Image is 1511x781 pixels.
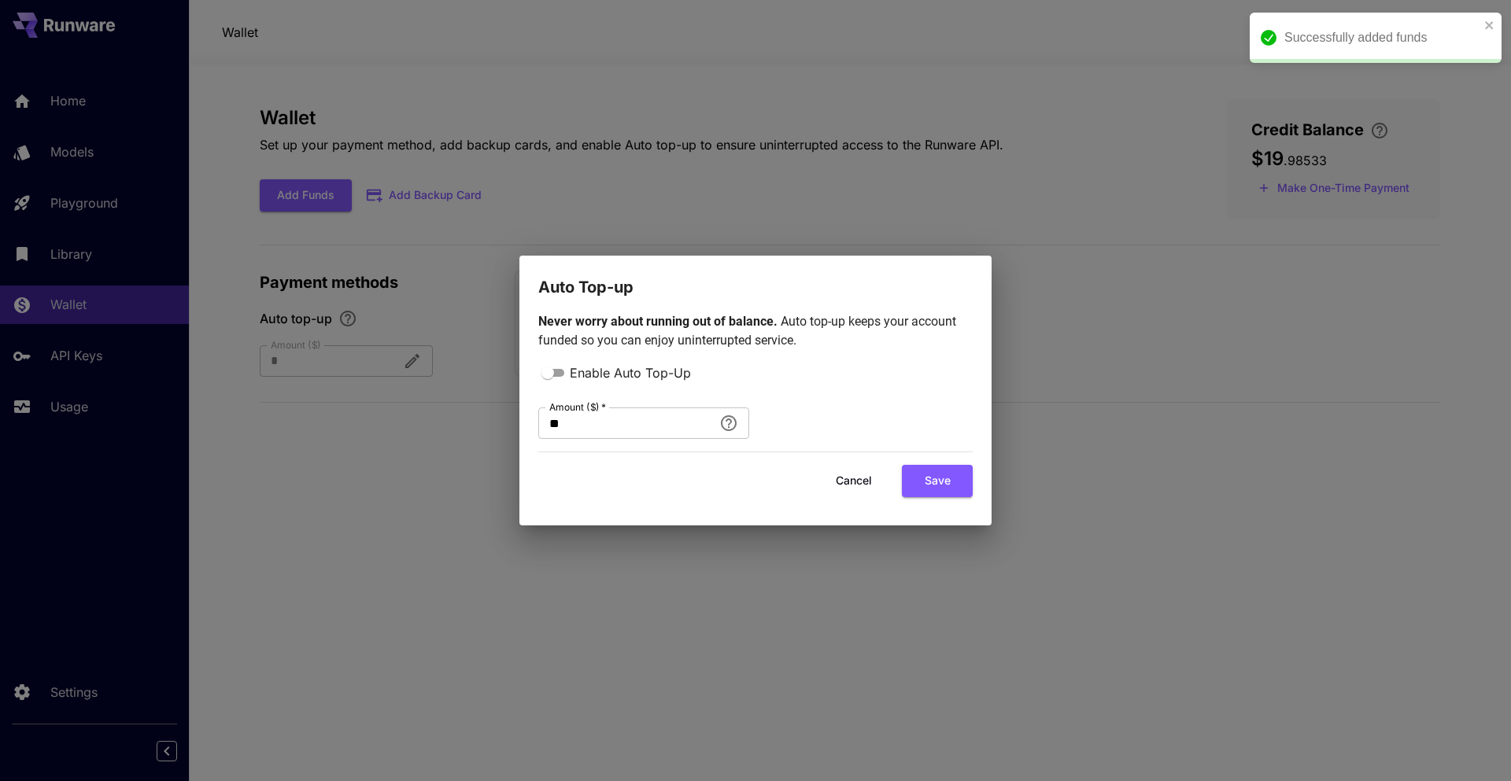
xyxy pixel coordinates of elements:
[1284,28,1480,47] div: Successfully added funds
[538,314,781,329] span: Never worry about running out of balance.
[818,465,889,497] button: Cancel
[1484,19,1495,31] button: close
[538,312,973,350] p: Auto top-up keeps your account funded so you can enjoy uninterrupted service.
[570,363,691,382] span: Enable Auto Top-Up
[902,465,973,497] button: Save
[549,400,606,414] label: Amount ($)
[519,256,992,300] h2: Auto Top-up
